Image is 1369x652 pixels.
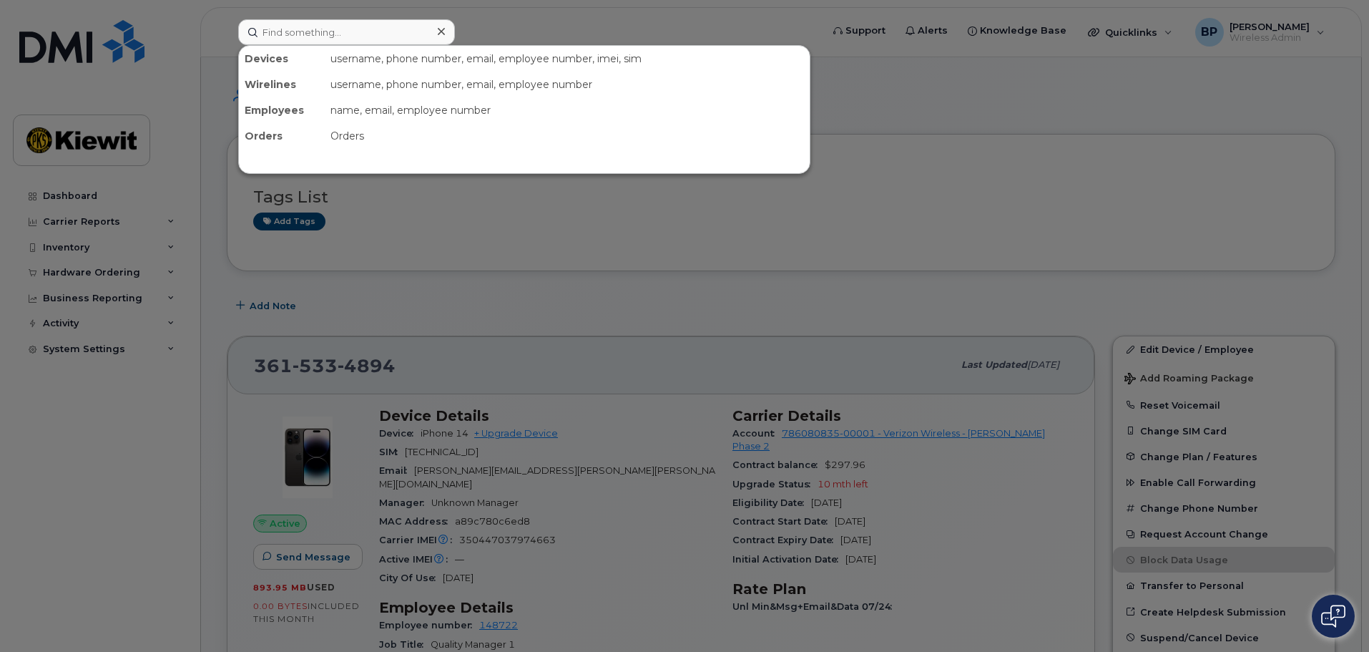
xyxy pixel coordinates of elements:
div: Orders [239,123,325,149]
img: Open chat [1321,605,1345,628]
div: Employees [239,97,325,123]
div: Devices [239,46,325,72]
div: username, phone number, email, employee number, imei, sim [325,46,810,72]
div: Wirelines [239,72,325,97]
div: username, phone number, email, employee number [325,72,810,97]
div: Orders [325,123,810,149]
div: name, email, employee number [325,97,810,123]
